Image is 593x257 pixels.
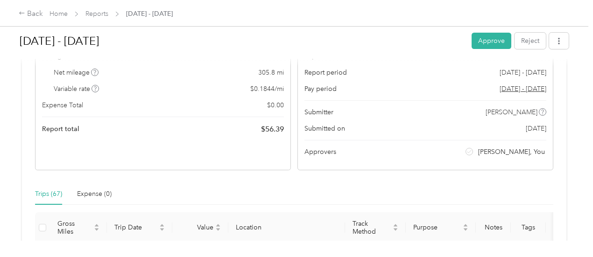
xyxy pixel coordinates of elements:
[486,107,537,117] span: [PERSON_NAME]
[345,212,406,243] th: Track Method
[413,223,461,231] span: Purpose
[304,84,337,94] span: Pay period
[57,220,92,236] span: Gross Miles
[526,124,546,133] span: [DATE]
[261,124,284,135] span: $ 56.39
[353,220,391,236] span: Track Method
[511,212,546,243] th: Tags
[215,227,221,232] span: caret-down
[393,222,398,228] span: caret-up
[49,10,68,18] a: Home
[42,100,83,110] span: Expense Total
[19,8,43,20] div: Back
[85,10,108,18] a: Reports
[304,147,336,157] span: Approvers
[304,124,345,133] span: Submitted on
[304,107,333,117] span: Submitter
[126,9,173,19] span: [DATE] - [DATE]
[463,222,468,228] span: caret-up
[478,147,545,157] span: [PERSON_NAME], You
[42,124,79,134] span: Report total
[406,212,476,243] th: Purpose
[159,227,165,232] span: caret-down
[159,222,165,228] span: caret-up
[476,212,511,243] th: Notes
[304,68,347,77] span: Report period
[172,212,228,243] th: Value
[267,100,284,110] span: $ 0.00
[94,227,99,232] span: caret-down
[500,84,546,94] span: Go to pay period
[250,84,284,94] span: $ 0.1844 / mi
[258,68,284,77] span: 305.8 mi
[107,212,172,243] th: Trip Date
[393,227,398,232] span: caret-down
[77,189,112,199] div: Expense (0)
[472,33,511,49] button: Approve
[463,227,468,232] span: caret-down
[228,212,345,243] th: Location
[54,84,99,94] span: Variable rate
[515,33,546,49] button: Reject
[94,222,99,228] span: caret-up
[54,68,99,77] span: Net mileage
[20,30,465,52] h1: Sep 1 - 30, 2025
[114,223,157,231] span: Trip Date
[180,223,213,231] span: Value
[50,212,107,243] th: Gross Miles
[541,205,593,257] iframe: Everlance-gr Chat Button Frame
[215,222,221,228] span: caret-up
[35,189,62,199] div: Trips (67)
[500,68,546,77] span: [DATE] - [DATE]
